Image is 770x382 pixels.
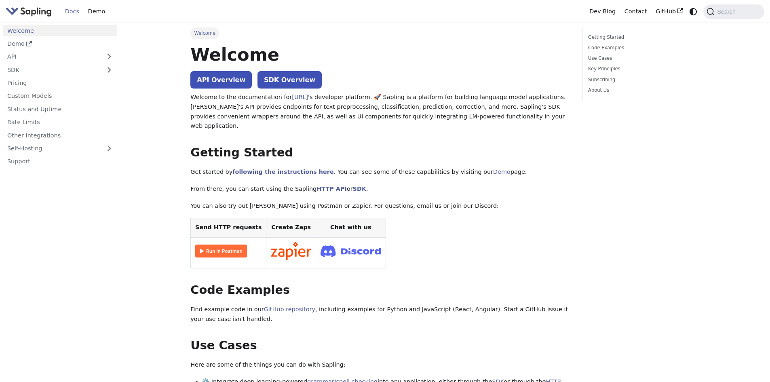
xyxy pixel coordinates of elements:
[715,8,740,15] span: Search
[316,186,347,192] a: HTTP API
[3,143,117,154] a: Self-Hosting
[620,5,652,18] a: Contact
[191,218,266,237] th: Send HTTP requests
[3,64,101,76] a: SDK
[588,65,698,73] a: Key Principles
[3,77,117,89] a: Pricing
[6,6,55,17] a: Sapling.aiSapling.ai
[84,5,110,18] a: Demo
[190,167,570,177] p: Get started by . You can see some of these capabilities by visiting our page.
[6,6,52,17] img: Sapling.ai
[3,156,117,167] a: Support
[190,184,570,194] p: From there, you can start using the Sapling or .
[257,71,322,89] a: SDK Overview
[190,305,570,324] p: Find example code in our , including examples for Python and JavaScript (React, Angular). Start a...
[3,25,117,36] a: Welcome
[190,283,570,298] h2: Code Examples
[3,103,117,115] a: Status and Uptime
[190,27,219,39] span: Welcome
[190,27,570,39] nav: Breadcrumbs
[3,129,117,141] a: Other Integrations
[190,338,570,353] h2: Use Cases
[588,34,698,41] a: Getting Started
[585,5,620,18] a: Dev Blog
[3,90,117,102] a: Custom Models
[353,186,366,192] a: SDK
[190,93,570,131] p: Welcome to the documentation for 's developer platform. 🚀 Sapling is a platform for building lang...
[61,5,84,18] a: Docs
[588,76,698,84] a: Subscribing
[190,360,570,370] p: Here are some of the things you can do with Sapling:
[292,94,308,100] a: [URL]
[3,51,101,63] a: API
[232,169,333,175] a: following the instructions here
[190,146,570,160] h2: Getting Started
[101,64,117,76] button: Expand sidebar category 'SDK'
[190,71,252,89] a: API Overview
[316,218,386,237] th: Chat with us
[190,44,570,65] h1: Welcome
[264,306,315,312] a: GitHub repository
[588,87,698,94] a: About Us
[493,169,511,175] a: Demo
[3,38,117,50] a: Demo
[588,55,698,62] a: Use Cases
[321,243,381,260] img: Join Discord
[266,218,316,237] th: Create Zaps
[651,5,687,18] a: GitHub
[190,201,570,211] p: You can also try out [PERSON_NAME] using Postman or Zapier. For questions, email us or join our D...
[588,44,698,52] a: Code Examples
[101,51,117,63] button: Expand sidebar category 'API'
[195,245,247,257] img: Run in Postman
[271,242,311,260] img: Connect in Zapier
[688,6,699,17] button: Switch between dark and light mode (currently system mode)
[703,4,764,19] button: Search (Command+K)
[3,116,117,128] a: Rate Limits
